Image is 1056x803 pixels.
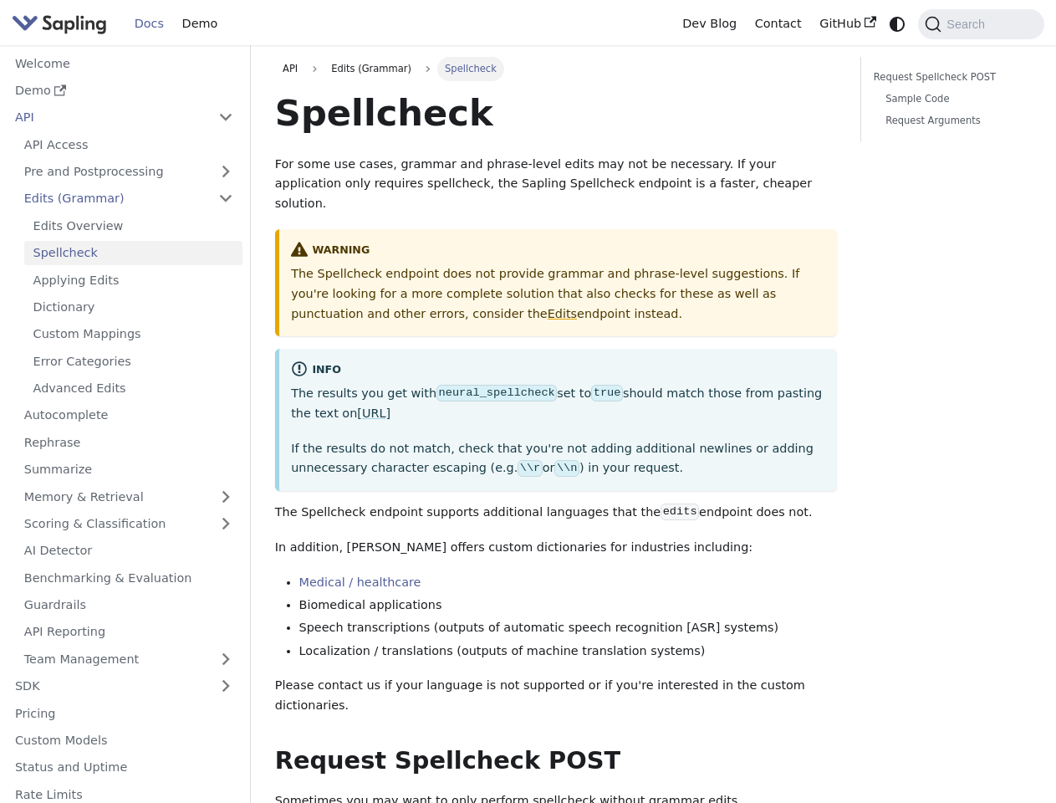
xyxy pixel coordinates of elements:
[357,407,390,420] a: [URL]
[283,63,298,74] span: API
[6,674,209,698] a: SDK
[941,18,995,31] span: Search
[275,538,837,558] p: In addition, [PERSON_NAME] offers custom dictionaries for industries including:
[299,618,837,638] li: Speech transcriptions (outputs of automatic speech recognition [ASR] systems)
[291,361,824,381] div: info
[12,12,113,36] a: Sapling.aiSapling.ai
[518,460,542,477] code: \\r
[885,113,1020,129] a: Request Arguments
[15,512,242,536] a: Scoring & Classification
[554,460,579,477] code: \\n
[15,430,242,454] a: Rephrase
[15,403,242,427] a: Autocomplete
[15,187,242,211] a: Edits (Grammar)
[6,51,242,75] a: Welcome
[24,241,242,265] a: Spellcheck
[6,105,209,130] a: API
[24,349,242,373] a: Error Categories
[299,575,421,589] a: Medical / healthcare
[15,539,242,563] a: AI Detector
[15,160,242,184] a: Pre and Postprocessing
[436,385,557,401] code: neural_spellcheck
[275,90,837,136] h1: Spellcheck
[275,57,837,80] nav: Breadcrumbs
[874,69,1026,85] a: Request Spellcheck POST
[6,755,242,780] a: Status and Uptime
[299,596,837,616] li: Biomedical applications
[746,11,811,37] a: Contact
[437,57,504,80] span: Spellcheck
[15,620,242,644] a: API Reporting
[275,57,306,80] a: API
[15,458,242,482] a: Summarize
[24,213,242,238] a: Edits Overview
[24,295,242,320] a: Dictionary
[324,57,419,80] span: Edits (Grammar)
[275,676,837,716] p: Please contact us if your language is not supported or if you're interested in the custom diction...
[291,439,824,479] p: If the results do not match, check that you're not adding additional newlines or adding unnecessa...
[810,11,885,37] a: GitHub
[591,385,623,401] code: true
[6,701,242,725] a: Pricing
[291,264,824,324] p: The Spellcheck endpoint does not provide grammar and phrase-level suggestions. If you're looking ...
[15,647,242,671] a: Team Management
[918,9,1043,39] button: Search (Command+K)
[6,79,242,103] a: Demo
[24,322,242,346] a: Custom Mappings
[15,593,242,617] a: Guardrails
[291,241,824,261] div: warning
[885,91,1020,107] a: Sample Code
[173,11,227,37] a: Demo
[12,12,107,36] img: Sapling.ai
[125,11,173,37] a: Docs
[275,155,837,214] p: For some use cases, grammar and phrase-level edits may not be necessary. If your application only...
[15,132,242,156] a: API Access
[209,105,242,130] button: Collapse sidebar category 'API'
[6,729,242,753] a: Custom Models
[299,642,837,662] li: Localization / translations (outputs of machine translation systems)
[24,376,242,401] a: Advanced Edits
[548,307,577,320] a: Edits
[15,565,242,590] a: Benchmarking & Evaluation
[885,12,910,36] button: Switch between dark and light mode (currently system mode)
[673,11,745,37] a: Dev Blog
[291,384,824,424] p: The results you get with set to should match those from pasting the text on
[275,746,837,776] h2: Request Spellcheck POST
[15,484,242,509] a: Memory & Retrieval
[24,268,242,292] a: Applying Edits
[275,503,837,523] p: The Spellcheck endpoint supports additional languages that the endpoint does not.
[661,504,699,520] code: edits
[209,674,242,698] button: Expand sidebar category 'SDK'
